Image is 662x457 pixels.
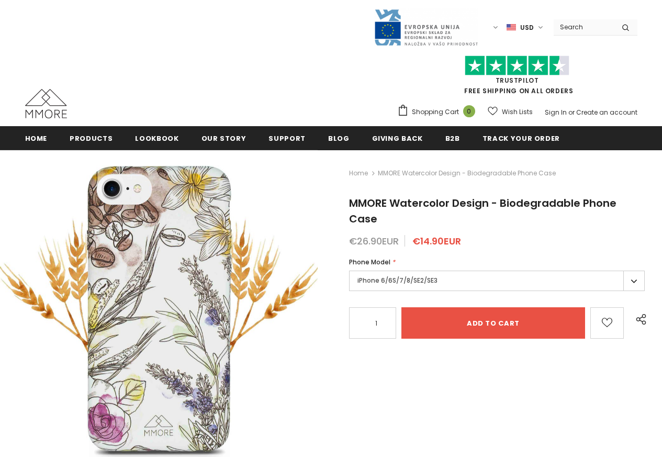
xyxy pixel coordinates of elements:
[401,307,585,339] input: Add to cart
[545,108,567,117] a: Sign In
[70,126,113,150] a: Products
[412,107,459,117] span: Shopping Cart
[488,103,533,121] a: Wish Lists
[374,23,478,31] a: Javni Razpis
[397,60,637,95] span: FREE SHIPPING ON ALL ORDERS
[374,8,478,47] img: Javni Razpis
[349,167,368,180] a: Home
[496,76,539,85] a: Trustpilot
[349,258,390,266] span: Phone Model
[412,235,461,248] span: €14.90EUR
[349,235,399,248] span: €26.90EUR
[372,133,423,143] span: Giving back
[201,126,246,150] a: Our Story
[328,133,350,143] span: Blog
[445,133,460,143] span: B2B
[25,89,67,118] img: MMORE Cases
[576,108,637,117] a: Create an account
[201,133,246,143] span: Our Story
[568,108,575,117] span: or
[135,126,178,150] a: Lookbook
[554,19,614,35] input: Search Site
[465,55,569,76] img: Trust Pilot Stars
[483,133,560,143] span: Track your order
[507,23,516,32] img: USD
[25,133,48,143] span: Home
[349,271,645,291] label: iPhone 6/6S/7/8/SE2/SE3
[349,196,616,226] span: MMORE Watercolor Design - Biodegradable Phone Case
[463,105,475,117] span: 0
[70,133,113,143] span: Products
[135,133,178,143] span: Lookbook
[378,167,556,180] span: MMORE Watercolor Design - Biodegradable Phone Case
[397,104,480,120] a: Shopping Cart 0
[502,107,533,117] span: Wish Lists
[268,126,306,150] a: support
[25,126,48,150] a: Home
[483,126,560,150] a: Track your order
[328,126,350,150] a: Blog
[520,23,534,33] span: USD
[372,126,423,150] a: Giving back
[445,126,460,150] a: B2B
[268,133,306,143] span: support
